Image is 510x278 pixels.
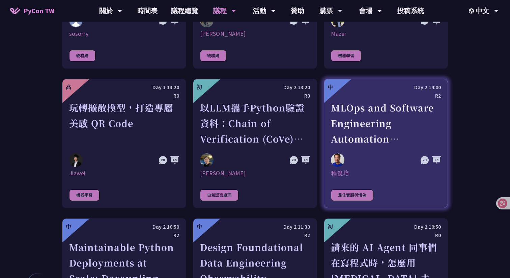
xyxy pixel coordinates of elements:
div: 中 [328,83,333,91]
img: Home icon of PyCon TW 2025 [10,7,20,14]
div: 初 [197,83,202,91]
div: 中 [197,223,202,231]
div: 中 [66,223,71,231]
div: Day 2 10:50 [69,223,179,231]
div: Day 1 13:20 [69,83,179,92]
div: [PERSON_NAME] [200,169,310,177]
div: 物聯網 [69,50,95,61]
a: PyCon TW [3,2,61,19]
div: 自然語言處理 [200,189,238,201]
div: 以LLM攜手Python驗證資料：Chain of Verification (CoVe)實務應用 [200,100,310,147]
img: 程俊培 [331,153,344,167]
div: 程俊培 [331,169,441,177]
div: R0 [331,231,441,239]
div: MLOps and Software Engineering Automation Challenges in Production [331,100,441,147]
div: Day 2 10:50 [331,223,441,231]
span: PyCon TW [24,6,54,16]
div: Day 2 11:30 [200,223,310,231]
img: Kevin Tseng [200,153,214,167]
div: 機器學習 [69,189,100,201]
div: 高 [66,83,71,91]
a: 高 Day 1 13:20 R0 玩轉擴散模型，打造專屬美感 QR Code Jiawei Jiawei 機器學習 [62,79,186,208]
img: Jiawei [69,153,83,167]
a: 中 Day 2 14:00 R2 MLOps and Software Engineering Automation Challenges in Production 程俊培 程俊培 最佳實踐與慣例 [324,79,448,208]
div: Day 2 14:00 [331,83,441,92]
div: Day 2 13:20 [200,83,310,92]
div: 機器學習 [331,50,361,61]
div: R2 [69,231,179,239]
div: R2 [200,231,310,239]
div: 玩轉擴散模型，打造專屬美感 QR Code [69,100,179,147]
div: Jiawei [69,169,179,177]
div: R0 [69,92,179,100]
div: sosorry [69,30,179,38]
div: 最佳實踐與慣例 [331,189,373,201]
div: [PERSON_NAME] [200,30,310,38]
div: R0 [200,92,310,100]
div: Mazer [331,30,441,38]
div: 物聯網 [200,50,226,61]
div: 初 [328,223,333,231]
div: R2 [331,92,441,100]
a: 初 Day 2 13:20 R0 以LLM攜手Python驗證資料：Chain of Verification (CoVe)實務應用 Kevin Tseng [PERSON_NAME] 自然語言處理 [193,79,317,208]
img: Locale Icon [469,8,476,14]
